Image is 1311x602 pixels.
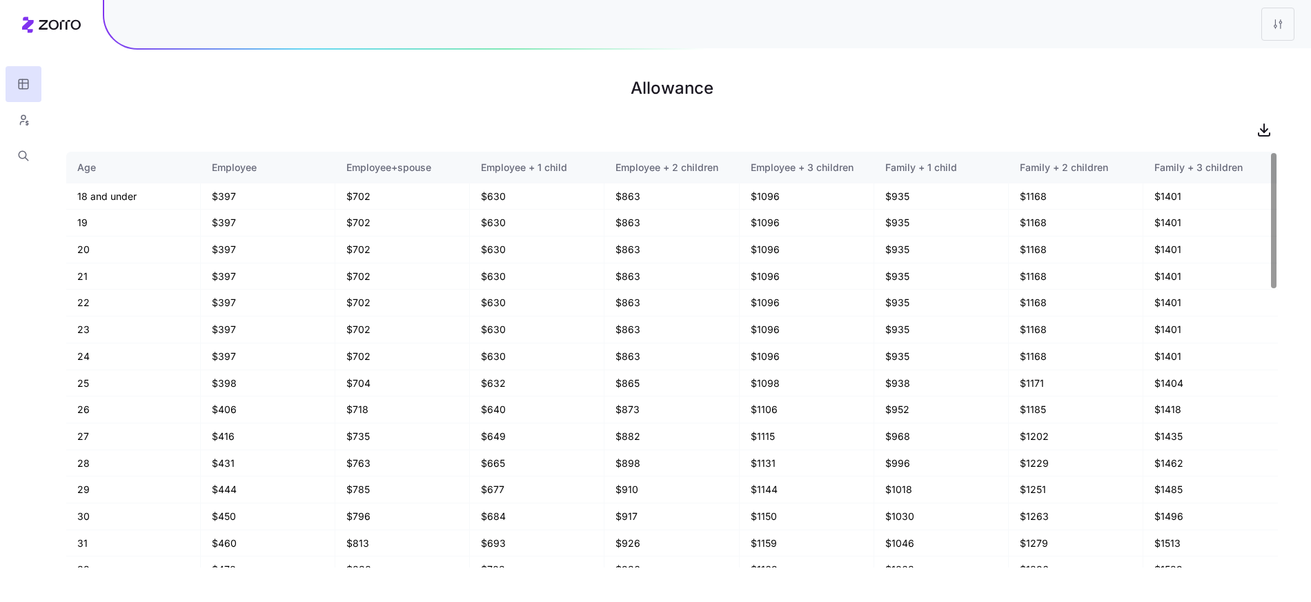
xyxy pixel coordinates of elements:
td: $996 [874,450,1009,477]
td: $763 [335,450,470,477]
td: $649 [470,423,604,450]
td: $863 [604,263,739,290]
td: $1168 [1009,237,1143,263]
div: Employee + 1 child [481,160,593,175]
td: $630 [470,183,604,210]
td: $1168 [1009,290,1143,317]
td: $630 [470,210,604,237]
td: $1529 [1143,556,1278,583]
td: 30 [66,503,201,530]
td: $1485 [1143,476,1278,503]
div: Family + 3 children [1154,160,1267,175]
td: $702 [335,210,470,237]
td: $460 [201,530,335,557]
td: $813 [335,530,470,557]
td: $1046 [874,530,1009,557]
td: $702 [335,317,470,343]
td: $1063 [874,556,1009,583]
td: 32 [66,556,201,583]
td: $1131 [740,450,874,477]
td: $917 [604,503,739,530]
td: $938 [874,370,1009,397]
td: $863 [604,317,739,343]
td: $431 [201,450,335,477]
td: $1096 [740,290,874,317]
td: $397 [201,317,335,343]
td: $1401 [1143,237,1278,263]
td: $935 [874,210,1009,237]
td: $397 [201,183,335,210]
td: $630 [470,290,604,317]
td: $1171 [1009,370,1143,397]
td: $830 [335,556,470,583]
td: 22 [66,290,201,317]
td: $1159 [740,530,874,557]
td: $677 [470,476,604,503]
td: $1169 [740,556,874,583]
td: $1106 [740,397,874,423]
td: $1251 [1009,476,1143,503]
td: $450 [201,503,335,530]
td: $1098 [740,370,874,397]
td: $398 [201,370,335,397]
td: $1229 [1009,450,1143,477]
td: $702 [335,237,470,263]
td: $684 [470,503,604,530]
td: $935 [874,317,1009,343]
td: $693 [470,530,604,557]
td: $702 [335,343,470,370]
td: 25 [66,370,201,397]
td: 29 [66,476,201,503]
td: $1096 [740,343,874,370]
div: Employee + 2 children [615,160,727,175]
td: $863 [604,183,739,210]
td: $630 [470,317,604,343]
div: Family + 1 child [885,160,997,175]
td: $1462 [1143,450,1278,477]
td: $1401 [1143,343,1278,370]
td: $703 [470,556,604,583]
td: $936 [604,556,739,583]
td: $397 [201,210,335,237]
td: 19 [66,210,201,237]
td: $397 [201,343,335,370]
td: $704 [335,370,470,397]
td: $1435 [1143,423,1278,450]
h1: Allowance [66,72,1278,105]
td: $1418 [1143,397,1278,423]
div: Employee + 3 children [751,160,862,175]
td: $1168 [1009,183,1143,210]
td: $1018 [874,476,1009,503]
td: $1150 [740,503,874,530]
div: Employee [212,160,324,175]
td: $630 [470,263,604,290]
td: $1096 [740,210,874,237]
td: $785 [335,476,470,503]
td: $702 [335,183,470,210]
td: $702 [335,290,470,317]
td: $796 [335,503,470,530]
td: $968 [874,423,1009,450]
td: $1296 [1009,556,1143,583]
td: $1279 [1009,530,1143,557]
td: $1401 [1143,263,1278,290]
td: $1168 [1009,210,1143,237]
td: $882 [604,423,739,450]
td: 27 [66,423,201,450]
td: $935 [874,290,1009,317]
td: $1185 [1009,397,1143,423]
td: $863 [604,343,739,370]
td: $898 [604,450,739,477]
td: 28 [66,450,201,477]
td: $718 [335,397,470,423]
td: $863 [604,237,739,263]
td: $632 [470,370,604,397]
td: $702 [335,263,470,290]
td: $397 [201,290,335,317]
td: 31 [66,530,201,557]
td: $630 [470,343,604,370]
td: $1144 [740,476,874,503]
td: $416 [201,423,335,450]
td: $865 [604,370,739,397]
td: $1401 [1143,317,1278,343]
